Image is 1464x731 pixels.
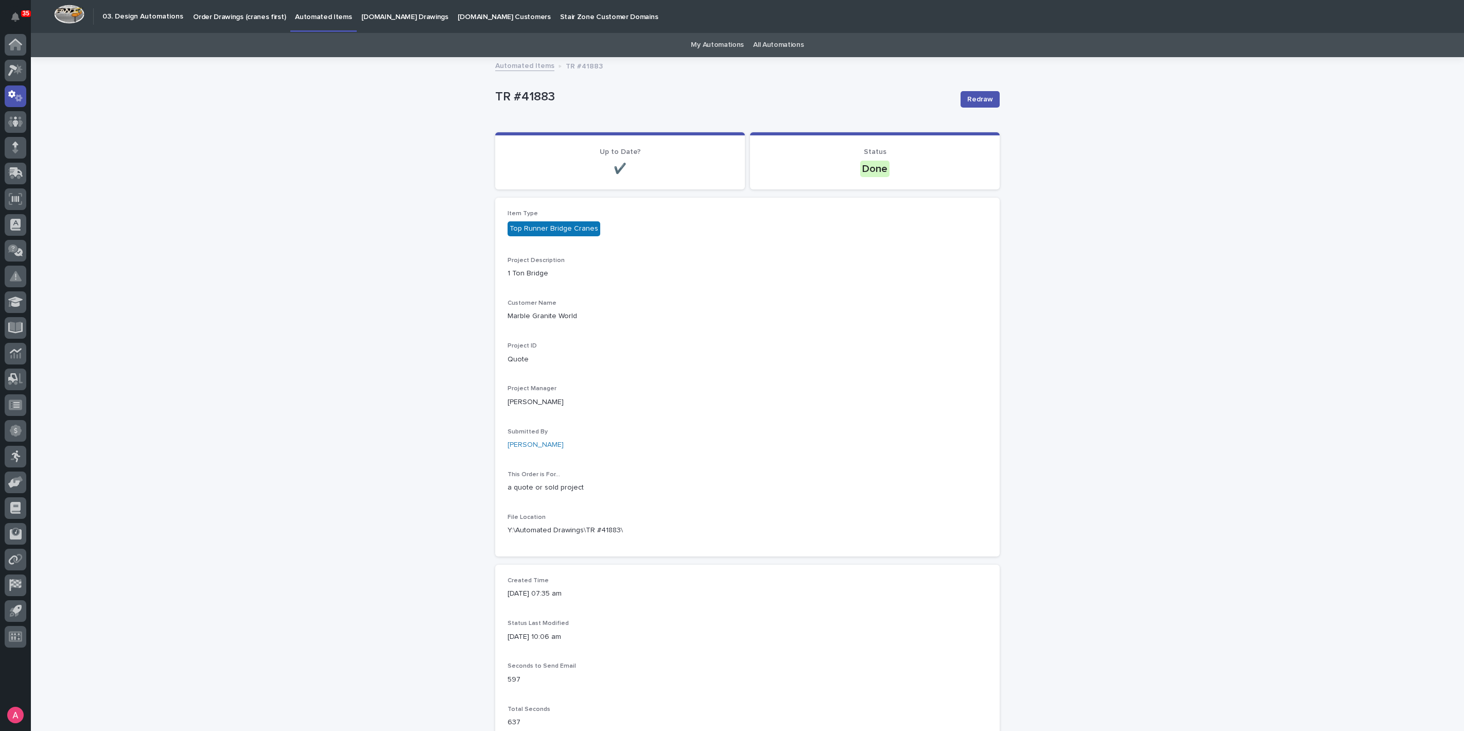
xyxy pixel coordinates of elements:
p: [DATE] 07:35 am [508,588,987,599]
span: Project Manager [508,386,556,392]
span: Status [864,148,886,155]
p: a quote or sold project [508,482,987,493]
div: Notifications35 [13,12,26,29]
span: This Order is For... [508,472,560,478]
p: Quote [508,354,987,365]
: Y:\Automated Drawings\TR #41883\ [508,525,623,536]
span: Status Last Modified [508,620,569,626]
p: [DATE] 10:06 am [508,632,987,642]
p: ✔️ [508,163,733,175]
span: Customer Name [508,300,556,306]
div: Top Runner Bridge Cranes [508,221,600,236]
span: Project Description [508,257,565,264]
span: Redraw [967,94,993,105]
img: Workspace Logo [54,5,84,24]
span: Created Time [508,578,549,584]
div: Done [860,161,890,177]
p: 35 [23,10,29,17]
p: 1 Ton Bridge [508,268,987,279]
p: Marble Granite World [508,311,987,322]
button: Redraw [961,91,1000,108]
h2: 03. Design Automations [102,12,183,21]
span: Up to Date? [600,148,641,155]
p: TR #41883 [495,90,952,105]
a: All Automations [753,33,804,57]
p: 637 [508,717,987,728]
span: Total Seconds [508,706,550,712]
span: Submitted By [508,429,548,435]
span: Project ID [508,343,537,349]
p: TR #41883 [566,60,603,71]
p: [PERSON_NAME] [508,397,987,408]
button: users-avatar [5,704,26,726]
a: My Automations [691,33,744,57]
button: Notifications [5,6,26,28]
a: [PERSON_NAME] [508,440,564,450]
span: File Location [508,514,546,520]
p: 597 [508,674,987,685]
a: Automated Items [495,59,554,71]
span: Item Type [508,211,538,217]
span: Seconds to Send Email [508,663,576,669]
